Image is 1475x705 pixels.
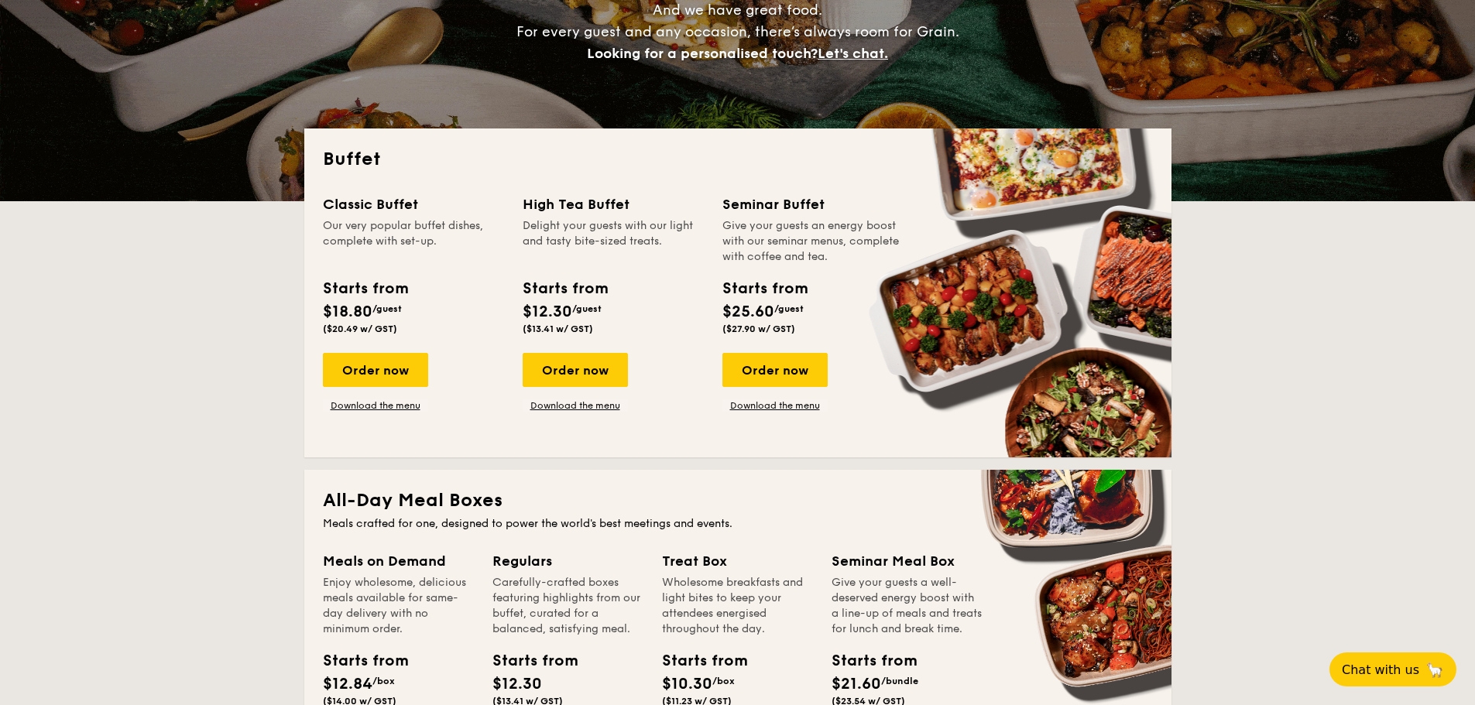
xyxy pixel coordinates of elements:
[722,303,774,321] span: $25.60
[492,649,562,672] div: Starts from
[323,303,372,321] span: $18.80
[523,323,593,334] span: ($13.41 w/ GST)
[662,649,732,672] div: Starts from
[722,353,828,387] div: Order now
[492,550,643,572] div: Regulars
[881,676,918,686] span: /bundle
[323,649,393,672] div: Starts from
[722,193,904,215] div: Seminar Buffet
[323,516,1153,532] div: Meals crafted for one, designed to power the world's best meetings and events.
[523,277,607,300] div: Starts from
[372,303,402,314] span: /guest
[818,45,888,62] span: Let's chat.
[712,676,735,686] span: /box
[1425,661,1444,679] span: 🦙
[662,675,712,693] span: $10.30
[722,218,904,265] div: Give your guests an energy boost with our seminar menus, complete with coffee and tea.
[492,575,643,637] div: Carefully-crafted boxes featuring highlights from our buffet, curated for a balanced, satisfying ...
[832,675,881,693] span: $21.60
[323,675,372,693] span: $12.84
[323,193,504,215] div: Classic Buffet
[323,218,504,265] div: Our very popular buffet dishes, complete with set-up.
[516,2,959,62] span: And we have great food. For every guest and any occasion, there’s always room for Grain.
[523,399,628,412] a: Download the menu
[662,550,813,572] div: Treat Box
[832,575,983,637] div: Give your guests a well-deserved energy boost with a line-up of meals and treats for lunch and br...
[572,303,602,314] span: /guest
[492,675,542,693] span: $12.30
[832,550,983,572] div: Seminar Meal Box
[323,147,1153,172] h2: Buffet
[1329,652,1456,686] button: Chat with us🦙
[323,488,1153,513] h2: All-Day Meal Boxes
[323,277,407,300] div: Starts from
[523,353,628,387] div: Order now
[662,575,813,637] div: Wholesome breakfasts and light bites to keep your attendees energised throughout the day.
[323,575,474,637] div: Enjoy wholesome, delicious meals available for same-day delivery with no minimum order.
[323,399,428,412] a: Download the menu
[323,323,397,334] span: ($20.49 w/ GST)
[587,45,818,62] span: Looking for a personalised touch?
[832,649,901,672] div: Starts from
[722,323,795,334] span: ($27.90 w/ GST)
[722,277,807,300] div: Starts from
[323,353,428,387] div: Order now
[774,303,804,314] span: /guest
[1342,662,1419,677] span: Chat with us
[323,550,474,572] div: Meals on Demand
[722,399,828,412] a: Download the menu
[372,676,395,686] span: /box
[523,218,704,265] div: Delight your guests with our light and tasty bite-sized treats.
[523,303,572,321] span: $12.30
[523,193,704,215] div: High Tea Buffet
